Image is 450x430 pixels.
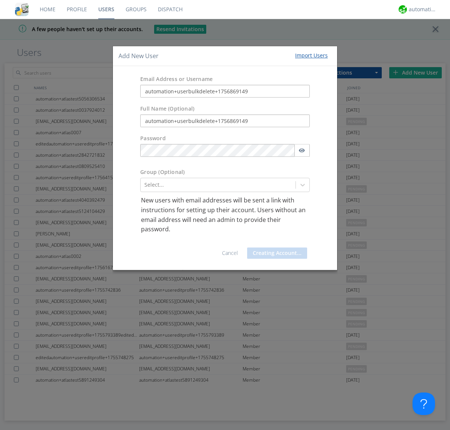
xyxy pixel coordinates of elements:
[140,76,213,83] label: Email Address or Username
[140,85,310,98] input: e.g. email@address.com, Housekeeping1
[409,6,437,13] div: automation+atlas
[140,135,166,142] label: Password
[141,196,309,234] p: New users with email addresses will be sent a link with instructions for setting up their account...
[15,3,28,16] img: cddb5a64eb264b2086981ab96f4c1ba7
[140,115,310,127] input: Julie Appleseed
[222,249,238,256] a: Cancel
[118,52,159,60] h4: Add New User
[399,5,407,13] img: d2d01cd9b4174d08988066c6d424eccd
[140,105,194,113] label: Full Name (Optional)
[247,247,307,259] button: Creating Account...
[295,52,328,59] div: Import Users
[140,169,184,176] label: Group (Optional)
